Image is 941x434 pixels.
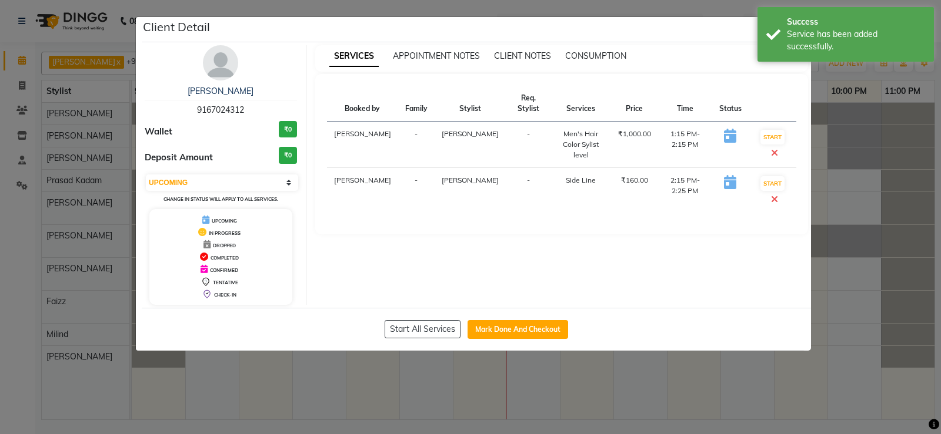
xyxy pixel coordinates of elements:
[712,86,749,122] th: Status
[558,175,603,186] div: Side Line
[506,86,552,122] th: Req. Stylist
[163,196,278,202] small: Change in status will apply to all services.
[658,168,712,214] td: 2:15 PM-2:25 PM
[212,218,237,224] span: UPCOMING
[279,147,297,164] h3: ₹0
[787,16,925,28] div: Success
[658,122,712,168] td: 1:15 PM-2:15 PM
[760,130,785,144] button: START
[787,28,925,53] div: Service has been added successfully.
[494,51,551,61] span: CLIENT NOTES
[565,51,626,61] span: CONSUMPTION
[213,280,238,285] span: TENTATIVE
[327,168,398,214] td: [PERSON_NAME]
[214,292,236,298] span: CHECK-IN
[145,125,172,139] span: Wallet
[398,168,435,214] td: -
[213,243,236,248] span: DROPPED
[211,255,239,261] span: COMPLETED
[279,121,297,138] h3: ₹0
[197,105,244,115] span: 9167024312
[327,86,398,122] th: Booked by
[327,122,398,168] td: [PERSON_NAME]
[435,86,506,122] th: Stylist
[618,129,651,139] div: ₹1,000.00
[618,175,651,186] div: ₹160.00
[506,168,552,214] td: -
[393,51,480,61] span: APPOINTMENT NOTES
[658,86,712,122] th: Time
[760,176,785,191] button: START
[611,86,658,122] th: Price
[398,122,435,168] td: -
[203,45,238,80] img: avatar
[442,129,499,138] span: [PERSON_NAME]
[188,86,253,96] a: [PERSON_NAME]
[558,129,603,160] div: Men's Hair Color Sylist level
[506,122,552,168] td: -
[143,18,210,36] h5: Client Detail
[551,86,610,122] th: Services
[210,267,238,273] span: CONFIRMED
[442,176,499,184] span: [PERSON_NAME]
[145,151,213,164] span: Deposit Amount
[398,86,435,122] th: Family
[329,46,379,67] span: SERVICES
[209,230,241,236] span: IN PROGRESS
[385,320,461,338] button: Start All Services
[468,320,568,339] button: Mark Done And Checkout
